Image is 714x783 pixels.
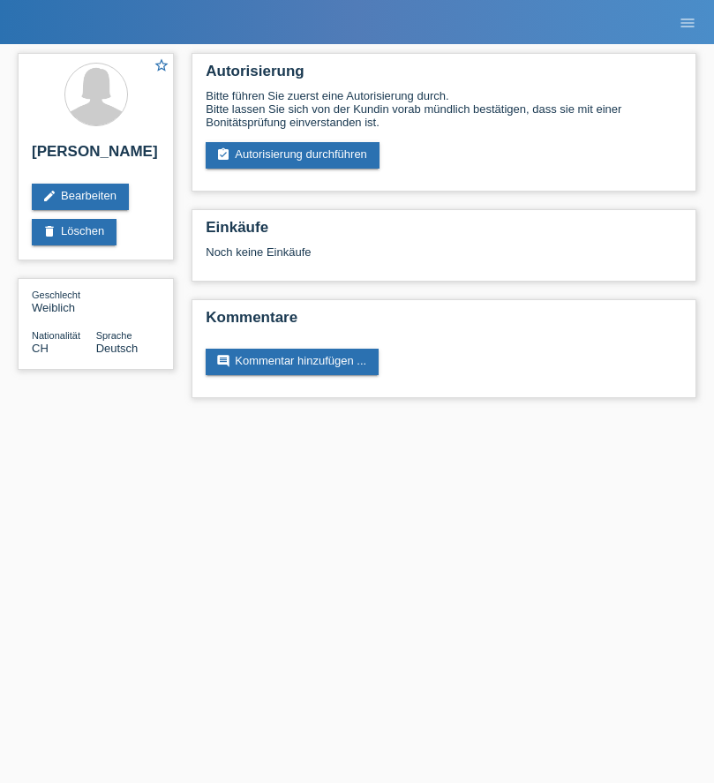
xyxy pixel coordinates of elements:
span: Geschlecht [32,290,80,300]
h2: Einkäufe [206,219,682,245]
i: delete [42,224,56,238]
h2: Autorisierung [206,63,682,89]
span: Sprache [96,330,132,341]
a: editBearbeiten [32,184,129,210]
i: assignment_turned_in [216,147,230,162]
div: Bitte führen Sie zuerst eine Autorisierung durch. Bitte lassen Sie sich von der Kundin vorab münd... [206,89,682,129]
i: menu [679,14,696,32]
a: assignment_turned_inAutorisierung durchführen [206,142,380,169]
span: Schweiz [32,342,49,355]
a: menu [670,17,705,27]
i: star_border [154,57,169,73]
span: Nationalität [32,330,80,341]
a: star_border [154,57,169,76]
h2: [PERSON_NAME] [32,143,160,169]
i: comment [216,354,230,368]
a: commentKommentar hinzufügen ... [206,349,379,375]
div: Noch keine Einkäufe [206,245,682,272]
a: deleteLöschen [32,219,116,245]
div: Weiblich [32,288,96,314]
i: edit [42,189,56,203]
span: Deutsch [96,342,139,355]
h2: Kommentare [206,309,682,335]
